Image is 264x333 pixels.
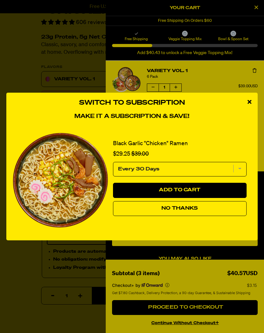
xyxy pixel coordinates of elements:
[13,99,251,107] h3: Switch to Subscription
[3,304,68,330] iframe: Marketing Popup
[159,188,200,193] span: Add to Cart
[113,151,130,157] span: $29.25
[113,162,247,176] select: subscription frequency
[113,183,247,198] button: Add to Cart
[161,206,198,211] span: No Thanks
[13,133,108,228] img: View Black Garlic "Chicken" Ramen
[131,151,149,157] span: $39.00
[113,201,247,216] button: No Thanks
[241,93,258,112] div: close modal
[13,113,251,120] h4: Make it a subscription & save!
[13,126,251,234] div: 1 of 1
[113,139,188,148] a: Black Garlic "Chicken" Ramen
